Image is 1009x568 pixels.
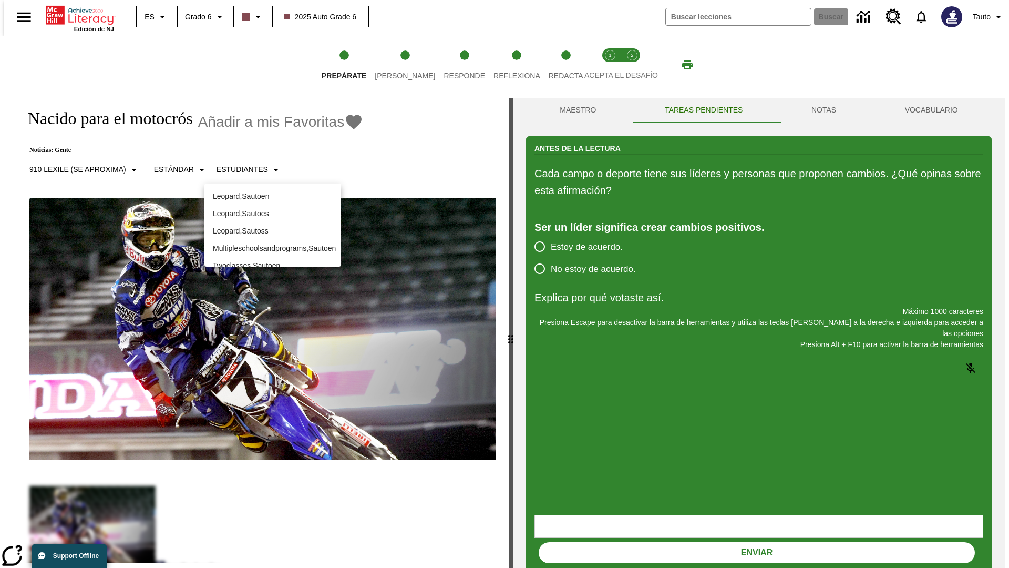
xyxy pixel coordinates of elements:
[213,191,333,202] p: Leopard , Sautoen
[213,260,333,271] p: Twoclasses , Sautoen
[213,226,333,237] p: Leopard , Sautoss
[213,243,333,254] p: Multipleschoolsandprograms , Sautoen
[4,8,153,18] body: Explica por qué votaste así. Máximo 1000 caracteres Presiona Alt + F10 para activar la barra de h...
[213,208,333,219] p: Leopard , Sautoes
